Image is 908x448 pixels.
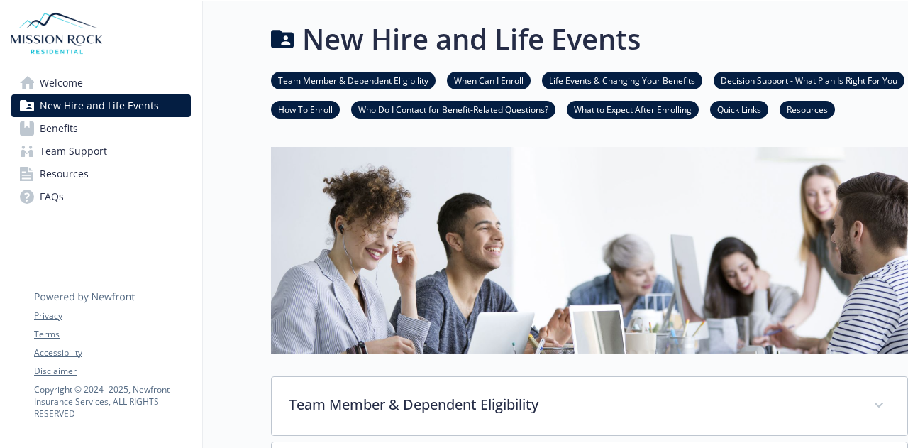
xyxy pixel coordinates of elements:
[542,73,702,87] a: Life Events & Changing Your Benefits
[34,346,190,359] a: Accessibility
[40,163,89,185] span: Resources
[11,140,191,163] a: Team Support
[271,147,908,354] img: new hire page banner
[271,102,340,116] a: How To Enroll
[40,185,64,208] span: FAQs
[780,102,835,116] a: Resources
[272,377,907,435] div: Team Member & Dependent Eligibility
[40,117,78,140] span: Benefits
[11,94,191,117] a: New Hire and Life Events
[447,73,531,87] a: When Can I Enroll
[34,365,190,378] a: Disclaimer
[11,163,191,185] a: Resources
[11,72,191,94] a: Welcome
[289,394,856,415] p: Team Member & Dependent Eligibility
[11,185,191,208] a: FAQs
[40,72,83,94] span: Welcome
[40,94,159,117] span: New Hire and Life Events
[34,310,190,322] a: Privacy
[302,18,641,60] h1: New Hire and Life Events
[710,102,768,116] a: Quick Links
[351,102,555,116] a: Who Do I Contact for Benefit-Related Questions?
[40,140,107,163] span: Team Support
[714,73,904,87] a: Decision Support - What Plan Is Right For You
[34,328,190,341] a: Terms
[271,73,436,87] a: Team Member & Dependent Eligibility
[11,117,191,140] a: Benefits
[34,383,190,420] p: Copyright © 2024 - 2025 , Newfront Insurance Services, ALL RIGHTS RESERVED
[567,102,699,116] a: What to Expect After Enrolling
